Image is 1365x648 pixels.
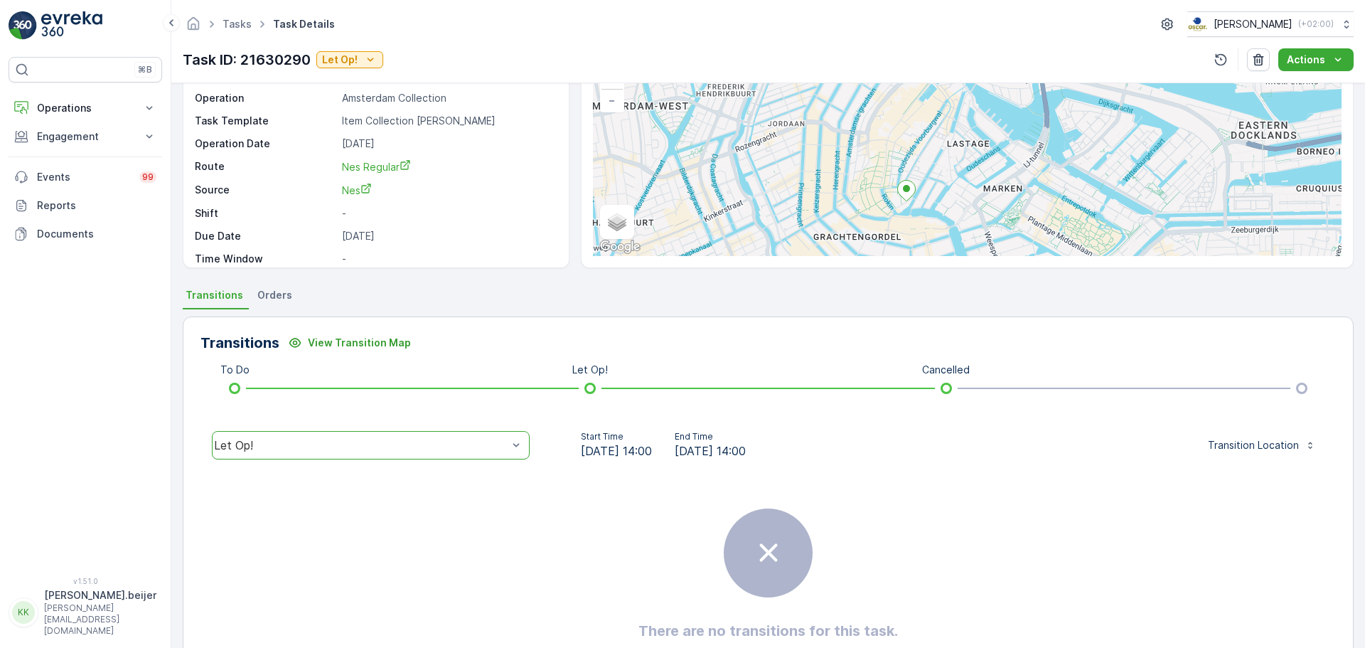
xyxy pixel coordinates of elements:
p: ( +02:00 ) [1298,18,1334,30]
a: Documents [9,220,162,248]
a: Events99 [9,163,162,191]
button: KK[PERSON_NAME].beijer[PERSON_NAME][EMAIL_ADDRESS][DOMAIN_NAME] [9,588,162,637]
p: Operation [195,91,336,105]
p: - [342,206,554,221]
p: [PERSON_NAME].beijer [44,588,156,602]
p: To Do [220,363,250,377]
p: Shift [195,206,336,221]
p: [DATE] [342,229,554,243]
p: Transition Location [1208,438,1299,452]
p: [PERSON_NAME][EMAIL_ADDRESS][DOMAIN_NAME] [44,602,156,637]
span: − [609,94,616,106]
p: - [342,252,554,266]
button: Actions [1278,48,1354,71]
img: logo [9,11,37,40]
span: Nes Regular [342,161,411,173]
p: View Transition Map [308,336,411,350]
a: Nes [342,183,554,198]
span: Orders [257,288,292,302]
p: Reports [37,198,156,213]
p: Source [195,183,336,198]
p: ⌘B [138,64,152,75]
h2: There are no transitions for this task. [638,620,898,642]
p: Task Template [195,114,336,128]
div: Let Op! [214,439,508,452]
p: Actions [1287,53,1325,67]
span: v 1.51.0 [9,577,162,585]
p: Events [37,170,131,184]
a: Layers [601,206,633,238]
p: End Time [675,431,746,442]
p: Transitions [200,332,279,354]
span: Transitions [186,288,243,302]
button: Let Op! [316,51,383,68]
p: [PERSON_NAME] [1214,17,1292,31]
button: [PERSON_NAME](+02:00) [1187,11,1354,37]
a: Zoom Out [601,90,623,111]
a: Tasks [223,18,252,30]
img: logo_light-DOdMpM7g.png [41,11,102,40]
p: Operations [37,101,134,115]
p: Amsterdam Collection [342,91,554,105]
span: [DATE] 14:00 [675,442,746,460]
a: Homepage [186,21,201,33]
button: Engagement [9,122,162,151]
img: Google [596,238,643,256]
a: Open this area in Google Maps (opens a new window) [596,238,643,256]
div: KK [12,601,35,624]
span: Task Details [270,17,338,31]
p: Documents [37,227,156,241]
p: Engagement [37,129,134,144]
p: Due Date [195,229,336,243]
p: Let Op! [572,363,608,377]
p: 99 [142,171,154,183]
span: [DATE] 14:00 [581,442,652,460]
p: Start Time [581,431,652,442]
button: Transition Location [1199,434,1324,457]
p: Let Op! [322,53,358,67]
p: Time Window [195,252,336,266]
p: Task ID: 21630290 [183,49,311,70]
p: Operation Date [195,137,336,151]
img: basis-logo_rgb2x.png [1187,16,1208,32]
p: [DATE] [342,137,554,151]
a: Nes Regular [342,159,554,174]
p: Route [195,159,336,174]
p: Cancelled [922,363,970,377]
span: Nes [342,184,372,196]
a: Reports [9,191,162,220]
button: Operations [9,94,162,122]
button: View Transition Map [279,331,419,354]
p: Item Collection [PERSON_NAME] [342,114,554,128]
